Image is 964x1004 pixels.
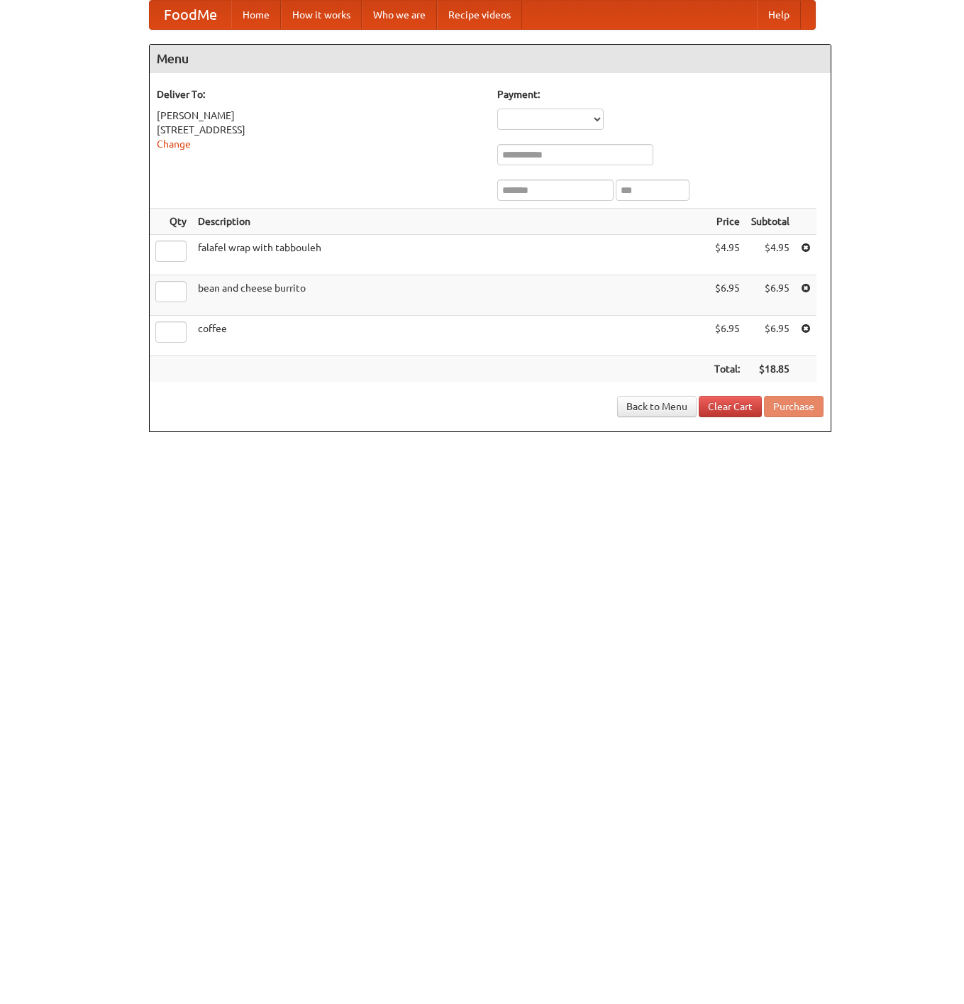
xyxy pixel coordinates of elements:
[709,235,746,275] td: $4.95
[746,356,795,382] th: $18.85
[157,109,483,123] div: [PERSON_NAME]
[617,396,697,417] a: Back to Menu
[764,396,824,417] button: Purchase
[362,1,437,29] a: Who we are
[709,275,746,316] td: $6.95
[192,316,709,356] td: coffee
[192,209,709,235] th: Description
[709,356,746,382] th: Total:
[746,316,795,356] td: $6.95
[746,209,795,235] th: Subtotal
[709,316,746,356] td: $6.95
[157,87,483,101] h5: Deliver To:
[192,275,709,316] td: bean and cheese burrito
[746,275,795,316] td: $6.95
[192,235,709,275] td: falafel wrap with tabbouleh
[157,123,483,137] div: [STREET_ADDRESS]
[497,87,824,101] h5: Payment:
[150,45,831,73] h4: Menu
[281,1,362,29] a: How it works
[709,209,746,235] th: Price
[699,396,762,417] a: Clear Cart
[150,1,231,29] a: FoodMe
[437,1,522,29] a: Recipe videos
[757,1,801,29] a: Help
[157,138,191,150] a: Change
[231,1,281,29] a: Home
[746,235,795,275] td: $4.95
[150,209,192,235] th: Qty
